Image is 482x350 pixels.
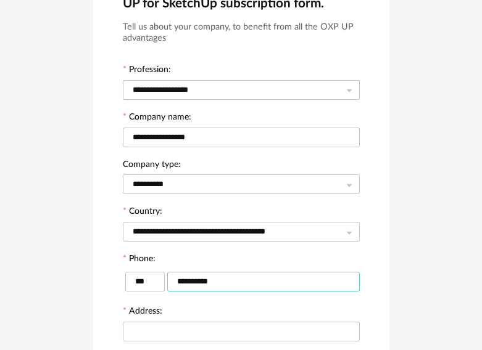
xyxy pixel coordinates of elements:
label: Company type: [123,160,181,171]
label: Address: [123,307,162,318]
label: Phone: [123,254,156,266]
label: Company name: [123,113,191,124]
label: Country: [123,207,162,218]
h3: Tell us about your company, to benefit from all the OXP UP advantages [123,22,360,44]
label: Profession: [123,65,171,76]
